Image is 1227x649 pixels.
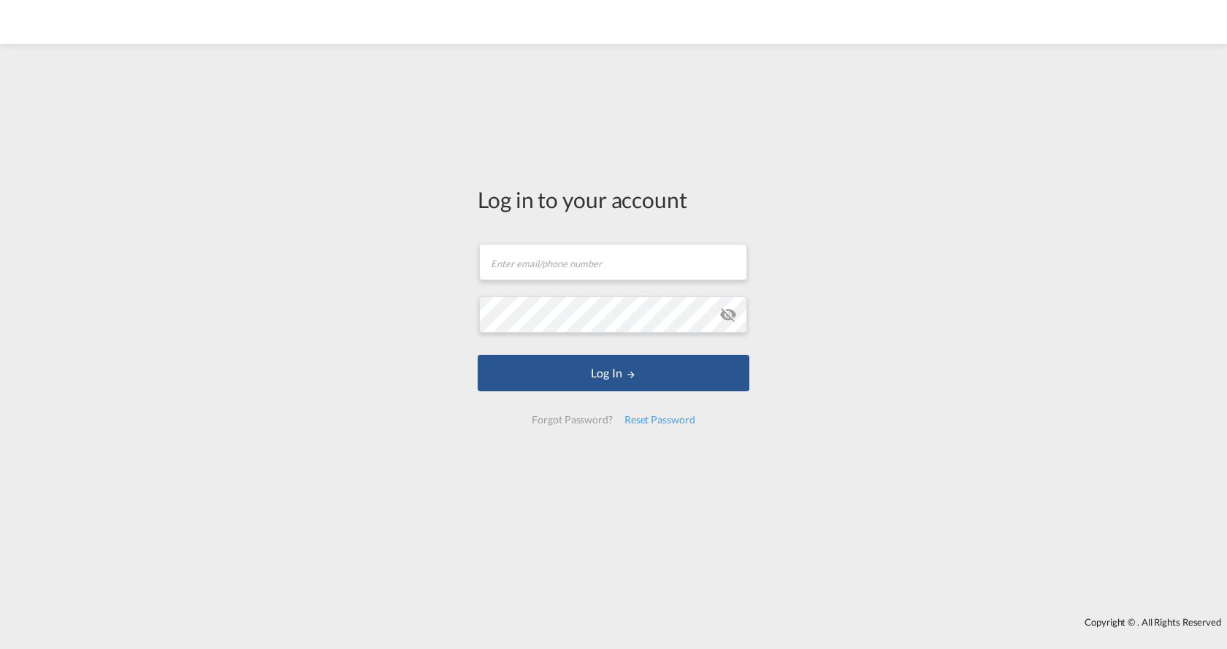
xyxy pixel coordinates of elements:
md-icon: icon-eye-off [719,306,737,323]
div: Forgot Password? [526,407,618,433]
div: Log in to your account [478,184,749,215]
div: Reset Password [619,407,701,433]
input: Enter email/phone number [479,244,747,280]
button: LOGIN [478,355,749,391]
